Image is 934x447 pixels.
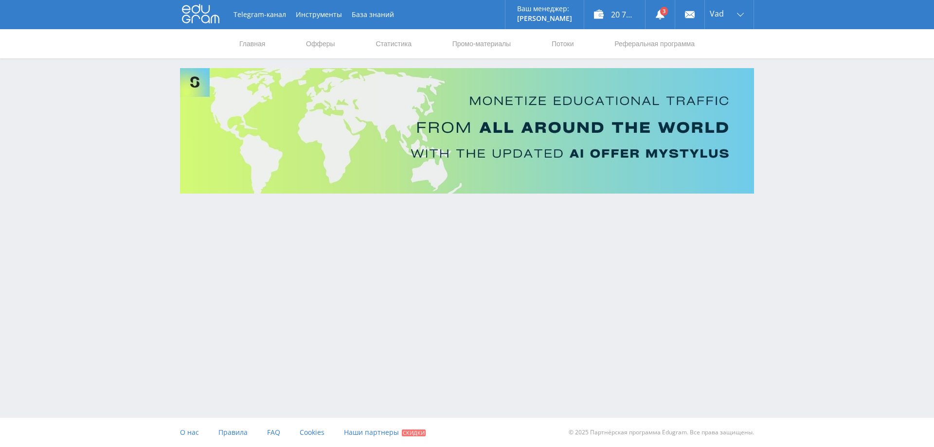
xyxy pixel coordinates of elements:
a: Главная [238,29,266,58]
span: Наши партнеры [344,428,399,437]
a: Промо-материалы [451,29,512,58]
span: Правила [218,428,248,437]
a: Офферы [305,29,336,58]
span: О нас [180,428,199,437]
a: Реферальная программа [613,29,696,58]
a: FAQ [267,418,280,447]
a: Статистика [375,29,413,58]
p: [PERSON_NAME] [517,15,572,22]
div: © 2025 Партнёрская программа Edugram. Все права защищены. [472,418,754,447]
a: Потоки [551,29,575,58]
span: Скидки [402,429,426,436]
span: FAQ [267,428,280,437]
a: Правила [218,418,248,447]
a: Наши партнеры Скидки [344,418,426,447]
img: Banner [180,68,754,194]
a: О нас [180,418,199,447]
p: Ваш менеджер: [517,5,572,13]
span: Vad [710,10,724,18]
a: Cookies [300,418,324,447]
span: Cookies [300,428,324,437]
